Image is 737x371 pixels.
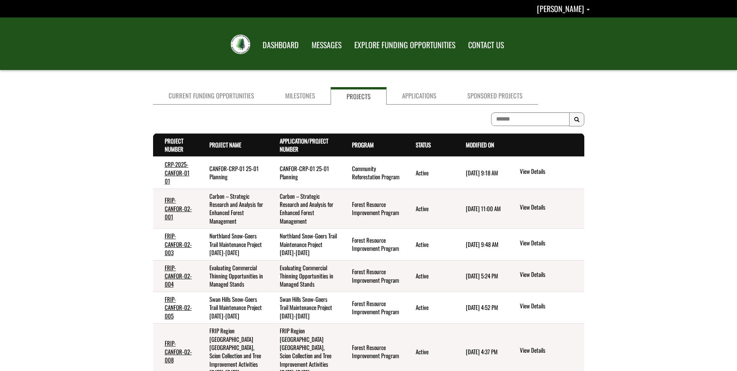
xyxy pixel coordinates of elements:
[153,229,198,260] td: FRIP-CANFOR-02-003
[165,160,190,185] a: CRP-2025-CANFOR-01 01
[520,302,581,311] a: View details
[454,292,507,323] td: 6/6/2025 4:52 PM
[466,303,498,311] time: [DATE] 4:52 PM
[268,292,340,323] td: Swan Hills Snow-Goers Trail Maintenance Project 2022-2024
[537,3,590,14] a: Abbie Gottert
[340,229,404,260] td: Forest Resource Improvement Program
[520,346,581,355] a: View details
[340,260,404,292] td: Forest Resource Improvement Program
[198,260,268,292] td: Evaluating Commercial Thinning Opportunities in Managed Stands
[466,271,498,280] time: [DATE] 5:24 PM
[520,270,581,280] a: View details
[153,189,198,229] td: FRIP-CANFOR-02-001
[165,295,192,320] a: FRIP-CANFOR-02-005
[466,204,501,213] time: [DATE] 11:00 AM
[257,35,305,55] a: DASHBOARD
[404,157,455,189] td: Active
[198,229,268,260] td: Northland Snow-Goers Trail Maintenance Project 2022-2024
[153,157,198,189] td: CRP-2025-CANFOR-01 01
[198,157,268,189] td: CANFOR-CRP-01 25-01 Planning
[454,189,507,229] td: 9/22/2025 11:00 AM
[507,133,584,157] th: Actions
[454,260,507,292] td: 6/6/2025 5:24 PM
[280,136,328,153] a: Application/Project Number
[462,35,510,55] a: CONTACT US
[466,140,494,149] a: Modified On
[466,240,498,248] time: [DATE] 9:48 AM
[454,157,507,189] td: 9/4/2025 9:18 AM
[198,189,268,229] td: Carbon – Strategic Research and Analysis for Enhanced Forest Management
[466,168,498,177] time: [DATE] 9:18 AM
[466,347,498,356] time: [DATE] 4:37 PM
[348,35,461,55] a: EXPLORE FUNDING OPPORTUNITIES
[209,140,241,149] a: Project Name
[520,239,581,248] a: View details
[331,87,387,105] a: Projects
[520,203,581,212] a: View details
[165,136,183,153] a: Project Number
[268,189,340,229] td: Carbon – Strategic Research and Analysis for Enhanced Forest Management
[507,292,584,323] td: action menu
[256,33,510,55] nav: Main Navigation
[198,292,268,323] td: Swan Hills Snow-Goers Trail Maintenance Project 2022-2024
[268,260,340,292] td: Evaluating Commercial Thinning Opportunities in Managed Stands
[454,229,507,260] td: 5/8/2025 9:48 AM
[165,196,192,221] a: FRIP-CANFOR-02-001
[153,292,198,323] td: FRIP-CANFOR-02-005
[153,260,198,292] td: FRIP-CANFOR-02-004
[231,35,250,54] img: FRIAA Submissions Portal
[537,3,584,14] span: [PERSON_NAME]
[352,140,374,149] a: Program
[416,140,431,149] a: Status
[340,157,404,189] td: Community Reforestation Program
[270,87,331,105] a: Milestones
[520,167,581,177] a: View details
[569,112,584,126] button: Search Results
[507,229,584,260] td: action menu
[165,263,192,289] a: FRIP-CANFOR-02-004
[340,292,404,323] td: Forest Resource Improvement Program
[306,35,347,55] a: MESSAGES
[404,260,455,292] td: Active
[387,87,452,105] a: Applications
[165,231,192,257] a: FRIP-CANFOR-02-003
[268,229,340,260] td: Northland Snow-Goers Trail Maintenance Project 2022-2024
[507,189,584,229] td: action menu
[153,87,270,105] a: Current Funding Opportunities
[165,339,192,364] a: FRIP-CANFOR-02-008
[404,292,455,323] td: Active
[452,87,538,105] a: Sponsored Projects
[340,189,404,229] td: Forest Resource Improvement Program
[404,189,455,229] td: Active
[507,157,584,189] td: action menu
[507,260,584,292] td: action menu
[404,229,455,260] td: Active
[268,157,340,189] td: CANFOR-CRP-01 25-01 Planning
